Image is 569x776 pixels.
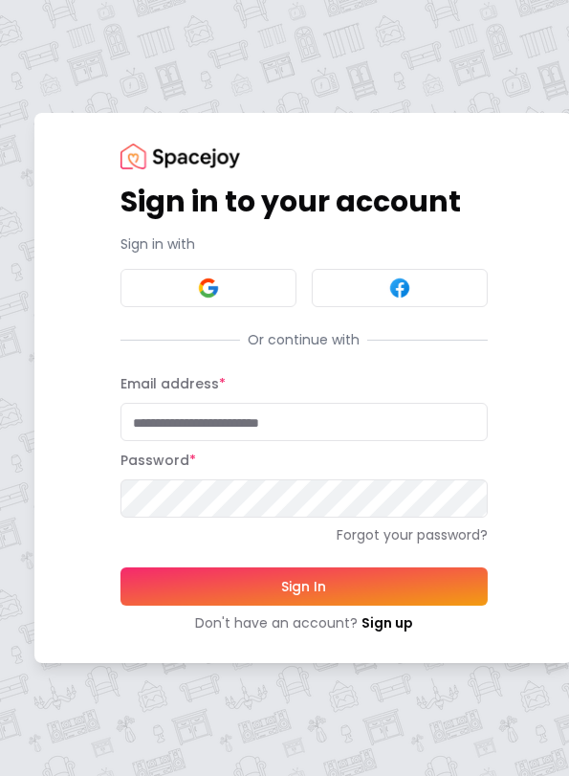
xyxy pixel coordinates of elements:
[120,451,195,470] label: Password
[240,330,367,349] span: Or continue with
[120,525,487,544] a: Forgot your password?
[120,374,225,393] label: Email address
[120,567,487,606] button: Sign In
[361,613,412,632] a: Sign up
[387,277,410,299] img: Facebook signin
[196,277,219,299] img: Google signin
[120,185,487,219] h1: Sign in to your account
[120,234,487,254] p: Sign in with
[120,144,239,169] img: Spacejoy Logo
[120,613,487,632] div: Don't have an account?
